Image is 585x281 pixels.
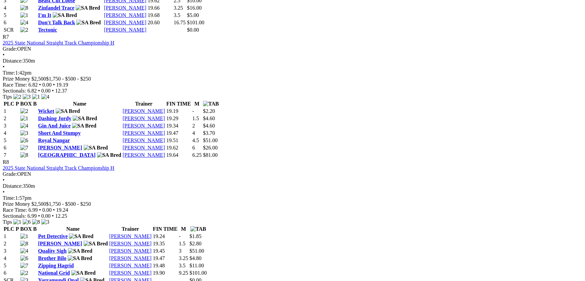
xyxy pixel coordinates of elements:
span: Distance: [3,58,23,64]
td: 7 [3,152,19,158]
td: 4 [3,255,19,262]
span: R8 [3,159,9,165]
span: $26.00 [203,145,218,150]
th: Name [38,226,108,232]
td: 19.29 [166,115,191,122]
span: • [38,88,40,94]
a: [PERSON_NAME] [123,145,165,150]
th: Name [38,101,122,107]
span: $0.00 [187,27,199,33]
a: [PERSON_NAME] [109,270,152,276]
td: 19.47 [153,255,178,262]
img: SA Bred [68,255,92,261]
td: 5 [3,12,19,19]
td: 19.66 [147,5,173,11]
img: SA Bred [97,152,121,158]
text: - [192,108,194,114]
span: PLC [4,226,14,232]
a: [PERSON_NAME] [109,233,152,239]
a: Brother Bilo [38,255,66,261]
a: [PERSON_NAME] [38,241,82,246]
text: 3.25 [174,5,183,11]
text: 1.5 [192,116,199,121]
span: Race Time: [3,82,27,88]
a: [PERSON_NAME] [38,145,82,150]
span: $4.60 [203,123,215,129]
span: Time: [3,70,15,76]
div: OPEN [3,171,582,177]
a: [PERSON_NAME] [123,108,165,114]
span: 12.37 [55,88,67,94]
td: 19.68 [147,12,173,19]
td: SCR [3,27,19,33]
span: 0.00 [41,88,51,94]
td: 1 [3,233,19,240]
span: P [16,226,19,232]
a: Don't Talk Back [38,20,75,25]
img: 2 [20,270,28,276]
span: $51.00 [203,138,218,143]
td: 6 [3,270,19,276]
span: $1,750 - $500 - $250 [46,76,91,82]
img: 7 [20,145,28,151]
img: TAB [203,101,219,107]
img: 4 [20,20,28,26]
img: 7 [20,263,28,269]
a: Pet Detective [38,233,68,239]
a: [PERSON_NAME] [123,138,165,143]
text: 4 [192,130,195,136]
td: 2 [3,240,19,247]
span: $1,750 - $500 - $250 [46,201,91,207]
span: Grade: [3,46,17,52]
a: [PERSON_NAME] [109,255,152,261]
td: 2 [3,115,19,122]
a: Zipping Hagrid [38,263,74,268]
span: BOX [20,101,32,107]
a: [PERSON_NAME] [123,116,165,121]
span: $4.80 [190,255,202,261]
span: • [3,52,5,58]
span: • [53,82,55,88]
span: PLC [4,101,14,107]
span: B [33,101,37,107]
td: 20.60 [147,19,173,26]
span: $11.00 [190,263,204,268]
a: [PERSON_NAME] [109,241,152,246]
span: • [39,82,41,88]
img: 4 [20,123,28,129]
span: $3.70 [203,130,215,136]
div: Prize Money $2,500 [3,76,582,82]
img: 3 [23,94,31,100]
span: B [33,226,37,232]
div: 350m [3,58,582,64]
a: Zinfandel Trace [38,5,74,11]
img: SA Bred [76,5,100,11]
td: 19.35 [153,240,178,247]
span: • [53,207,55,213]
span: 6.99 [28,207,38,213]
td: 3 [3,248,19,254]
img: 3 [20,130,28,136]
img: SA Bred [56,108,80,114]
span: 6.82 [28,82,38,88]
img: 8 [20,152,28,158]
span: • [3,177,5,183]
a: [PERSON_NAME] [123,152,165,158]
text: 4.5 [192,138,199,143]
img: 1 [32,94,40,100]
a: [PERSON_NAME] [104,27,146,33]
a: [GEOGRAPHIC_DATA] [38,152,96,158]
span: $101.00 [190,270,207,276]
th: M [179,226,189,232]
a: [PERSON_NAME] [109,248,152,254]
span: P [16,101,19,107]
span: $101.00 [187,20,204,25]
td: 19.51 [166,137,191,144]
text: 3 [179,248,182,254]
img: 1 [20,116,28,122]
text: 3.5 [179,263,186,268]
a: Tectonic [38,27,57,33]
span: R7 [3,34,9,40]
text: 6 [192,145,195,150]
img: SA Bred [84,241,108,247]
